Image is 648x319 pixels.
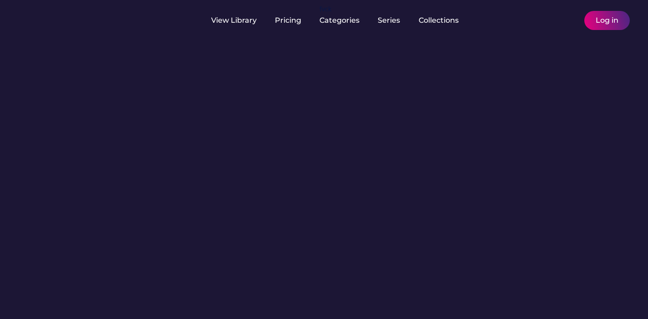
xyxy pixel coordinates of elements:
[275,15,301,25] div: Pricing
[211,15,257,25] div: View Library
[596,15,618,25] div: Log in
[319,5,331,14] div: fvck
[378,15,400,25] div: Series
[319,15,359,25] div: Categories
[18,10,90,29] img: yH5BAEAAAAALAAAAAABAAEAAAIBRAA7
[549,15,560,26] img: yH5BAEAAAAALAAAAAABAAEAAAIBRAA7
[564,15,575,26] img: yH5BAEAAAAALAAAAAABAAEAAAIBRAA7
[105,15,116,26] img: yH5BAEAAAAALAAAAAABAAEAAAIBRAA7
[419,15,459,25] div: Collections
